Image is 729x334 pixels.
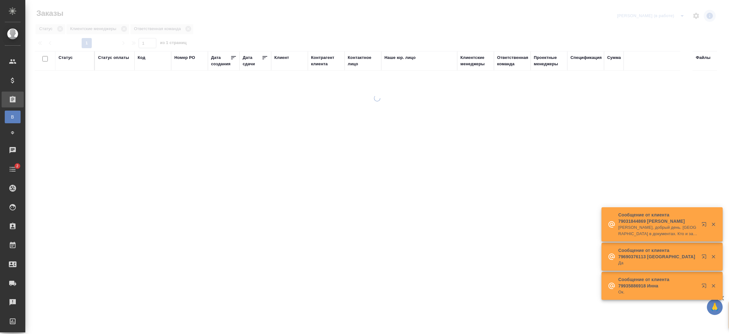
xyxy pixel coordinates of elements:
[384,55,416,61] div: Наше юр. лицо
[174,55,195,61] div: Номер PO
[8,130,17,136] span: Ф
[698,250,713,266] button: Открыть в новой вкладке
[243,55,262,67] div: Дата сдачи
[5,126,21,139] a: Ф
[2,161,24,177] a: 2
[348,55,378,67] div: Контактное лицо
[618,212,697,224] p: Сообщение от клиента 79031844869 [PERSON_NAME]
[618,276,697,289] p: Сообщение от клиента 79935886918 Инна
[274,55,289,61] div: Клиент
[707,283,720,289] button: Закрыть
[698,218,713,233] button: Открыть в новой вкладке
[98,55,129,61] div: Статус оплаты
[5,111,21,123] a: В
[311,55,341,67] div: Контрагент клиента
[618,247,697,260] p: Сообщение от клиента 79690376113 [GEOGRAPHIC_DATA]
[534,55,564,67] div: Проектные менеджеры
[618,260,697,266] p: Да
[707,254,720,260] button: Закрыть
[618,224,697,237] p: [PERSON_NAME], добрый день. [GEOGRAPHIC_DATA] в документах. Кто и за чей счет будет переделывать?
[8,114,17,120] span: В
[211,55,230,67] div: Дата создания
[696,55,710,61] div: Файлы
[12,163,22,169] span: 2
[618,289,697,295] p: Ок.
[59,55,73,61] div: Статус
[707,222,720,227] button: Закрыть
[138,55,145,61] div: Код
[607,55,621,61] div: Сумма
[698,279,713,295] button: Открыть в новой вкладке
[570,55,602,61] div: Спецификация
[460,55,491,67] div: Клиентские менеджеры
[497,55,528,67] div: Ответственная команда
